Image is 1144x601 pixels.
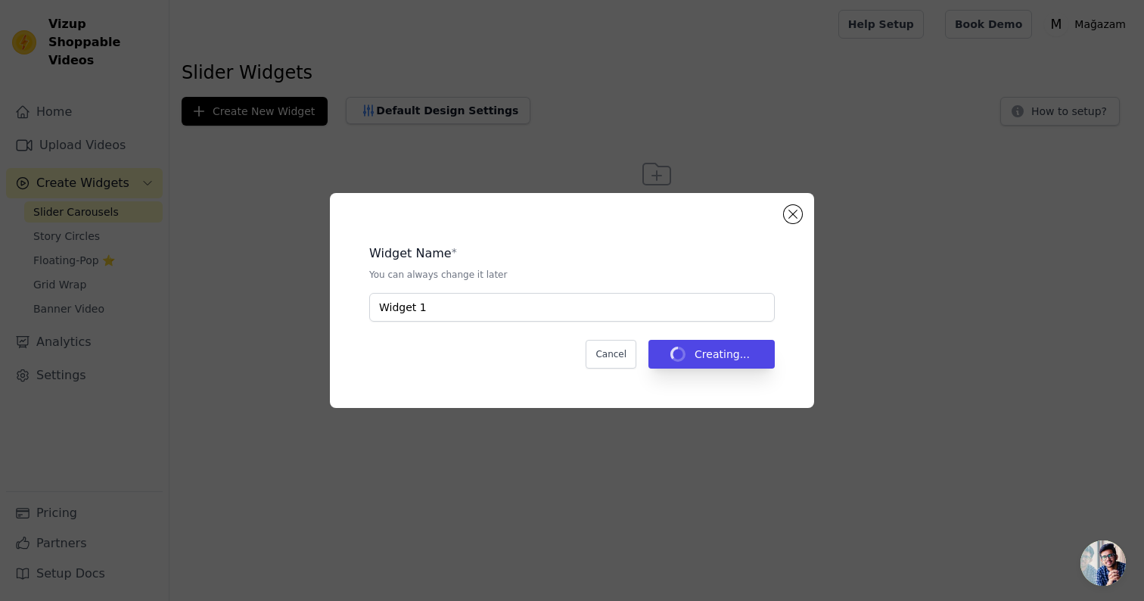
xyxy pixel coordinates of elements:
[369,244,452,263] legend: Widget Name
[586,340,636,369] button: Cancel
[1080,540,1126,586] a: Açık sohbet
[648,340,775,369] button: Creating...
[784,205,802,223] button: Close modal
[369,269,775,281] p: You can always change it later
